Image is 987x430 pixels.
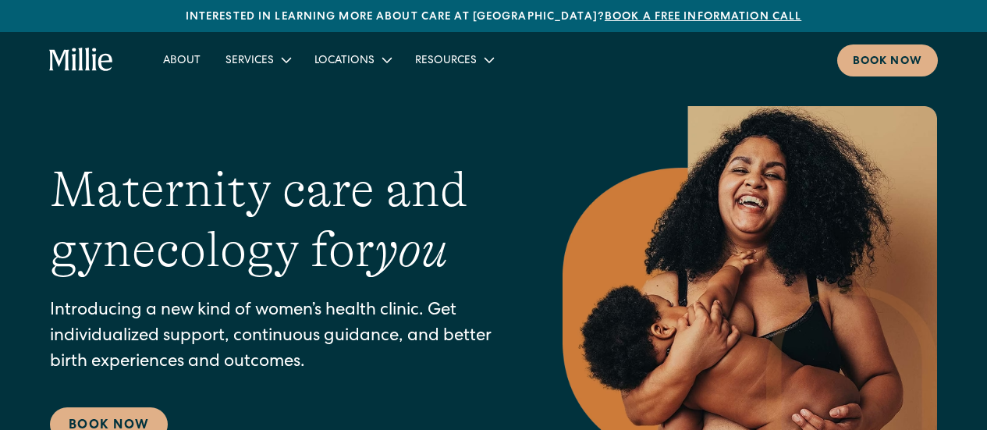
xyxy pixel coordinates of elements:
div: Resources [415,53,477,69]
div: Book now [853,54,922,70]
div: Services [225,53,274,69]
h1: Maternity care and gynecology for [50,160,500,280]
a: home [49,48,113,73]
a: About [151,47,213,73]
a: Book now [837,44,938,76]
div: Resources [403,47,505,73]
div: Services [213,47,302,73]
div: Locations [302,47,403,73]
em: you [375,222,448,278]
div: Locations [314,53,375,69]
a: Book a free information call [605,12,801,23]
p: Introducing a new kind of women’s health clinic. Get individualized support, continuous guidance,... [50,299,500,376]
